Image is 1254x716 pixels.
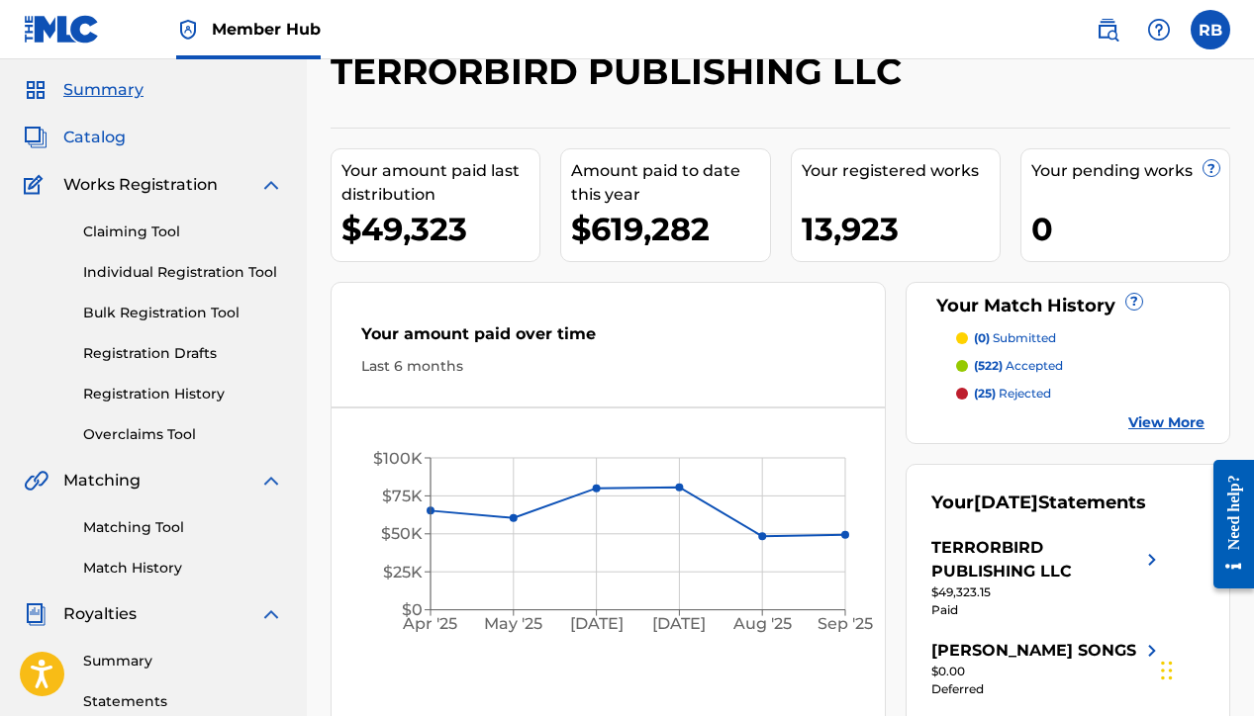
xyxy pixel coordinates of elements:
[1088,10,1127,49] a: Public Search
[1161,641,1173,700] div: Drag
[83,424,283,445] a: Overclaims Tool
[570,614,624,633] tspan: [DATE]
[361,356,855,377] div: Last 6 months
[974,357,1063,375] p: accepted
[83,558,283,579] a: Match History
[361,322,855,356] div: Your amount paid over time
[331,49,912,94] h2: TERRORBIRD PUBLISHING LLC
[974,329,1056,347] p: submitted
[931,663,1164,680] div: $0.00
[931,583,1164,601] div: $49,323.15
[974,358,1003,373] span: (522)
[259,469,283,492] img: expand
[24,469,48,492] img: Matching
[931,639,1164,698] a: [PERSON_NAME] SONGSright chevron icon$0.00Deferred
[974,330,990,345] span: (0)
[63,469,141,492] span: Matching
[1204,160,1219,176] span: ?
[259,173,283,197] img: expand
[83,517,283,538] a: Matching Tool
[732,614,792,633] tspan: Aug '25
[24,126,48,149] img: Catalog
[1155,621,1254,716] iframe: Chat Widget
[83,222,283,242] a: Claiming Tool
[974,492,1038,513] span: [DATE]
[176,18,200,42] img: Top Rightsholder
[83,262,283,283] a: Individual Registration Tool
[259,602,283,626] img: expand
[83,691,283,712] a: Statements
[1126,294,1142,310] span: ?
[1199,445,1254,604] iframe: Resource Center
[956,385,1205,403] a: (25) rejected
[63,126,126,149] span: Catalog
[24,602,48,626] img: Royalties
[83,343,283,364] a: Registration Drafts
[212,18,321,41] span: Member Hub
[802,207,1000,251] div: 13,923
[341,207,539,251] div: $49,323
[24,78,48,102] img: Summary
[974,386,996,401] span: (25)
[931,680,1164,698] div: Deferred
[1031,159,1229,183] div: Your pending works
[931,293,1205,319] div: Your Match History
[956,357,1205,375] a: (522) accepted
[931,639,1136,663] div: [PERSON_NAME] SONGS
[931,536,1164,619] a: TERRORBIRD PUBLISHING LLCright chevron icon$49,323.15Paid
[931,490,1146,516] div: Your Statements
[63,602,137,626] span: Royalties
[382,487,423,505] tspan: $75K
[1140,536,1164,583] img: right chevron icon
[63,173,218,197] span: Works Registration
[24,126,126,149] a: CatalogCatalog
[974,385,1051,403] p: rejected
[1147,18,1171,42] img: help
[1128,412,1205,433] a: View More
[24,78,144,102] a: SummarySummary
[63,78,144,102] span: Summary
[956,329,1205,347] a: (0) submitted
[931,536,1140,583] div: TERRORBIRD PUBLISHING LLC
[1191,10,1230,49] div: User Menu
[931,601,1164,619] div: Paid
[652,614,706,633] tspan: [DATE]
[1140,639,1164,663] img: right chevron icon
[1096,18,1119,42] img: search
[341,159,539,207] div: Your amount paid last distribution
[484,614,542,633] tspan: May '25
[83,303,283,323] a: Bulk Registration Tool
[1031,207,1229,251] div: 0
[571,207,769,251] div: $619,282
[381,524,423,543] tspan: $50K
[24,15,100,44] img: MLC Logo
[802,159,1000,183] div: Your registered works
[1139,10,1179,49] div: Help
[383,563,423,582] tspan: $25K
[24,173,49,197] img: Works Registration
[83,384,283,404] a: Registration History
[818,614,873,633] tspan: Sep '25
[83,651,283,671] a: Summary
[403,614,458,633] tspan: Apr '25
[373,449,423,468] tspan: $100K
[402,600,423,619] tspan: $0
[571,159,769,207] div: Amount paid to date this year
